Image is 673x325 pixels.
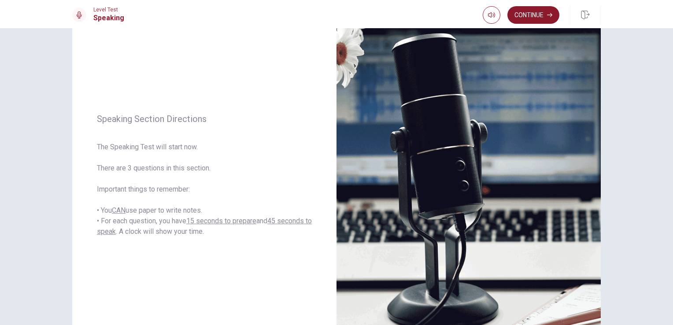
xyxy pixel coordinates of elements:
[186,217,256,225] u: 15 seconds to prepare
[97,142,312,237] span: The Speaking Test will start now. There are 3 questions in this section. Important things to reme...
[507,6,559,24] button: Continue
[93,7,124,13] span: Level Test
[93,13,124,23] h1: Speaking
[112,206,126,214] u: CAN
[97,114,312,124] span: Speaking Section Directions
